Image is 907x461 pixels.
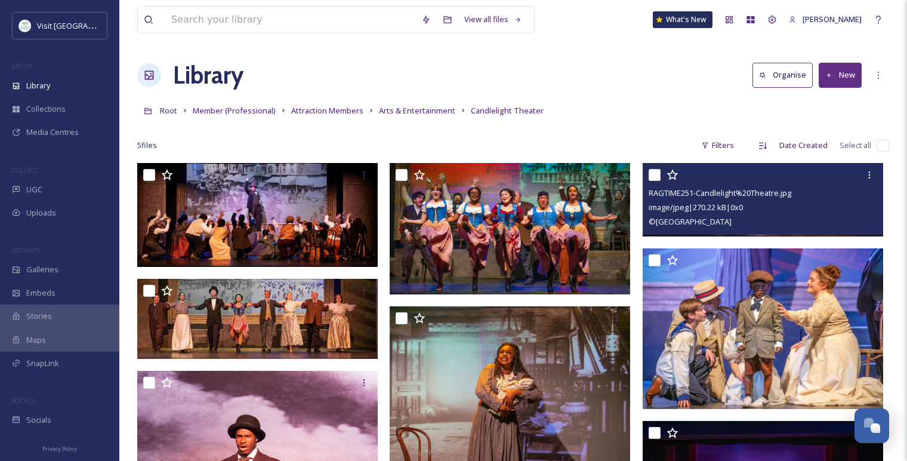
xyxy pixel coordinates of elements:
[37,20,129,31] span: Visit [GEOGRAPHIC_DATA]
[26,414,51,426] span: Socials
[137,140,157,151] span: 5 file s
[26,103,66,115] span: Collections
[12,396,36,405] span: SOCIALS
[42,441,77,455] a: Privacy Policy
[26,184,42,195] span: UGC
[160,105,177,116] span: Root
[137,279,378,359] img: RAGTIME1619-Candlelight%20Theatre.jpg
[12,165,38,174] span: COLLECT
[26,264,58,275] span: Galleries
[643,248,883,408] img: RAGTIME1481-Candlelight%20Theatre.jpg
[137,163,378,267] img: RAGTIME506-Candlelight%20Theatre.jpg
[653,11,712,28] a: What's New
[12,245,39,254] span: WIDGETS
[649,216,732,227] span: © [GEOGRAPHIC_DATA]
[19,20,31,32] img: download%20%281%29.jpeg
[471,103,544,118] a: Candlelight Theater
[840,140,871,151] span: Select all
[26,334,46,346] span: Maps
[42,445,77,453] span: Privacy Policy
[173,57,243,93] a: Library
[26,80,50,91] span: Library
[752,63,813,87] button: Organise
[26,358,59,369] span: SnapLink
[193,103,276,118] a: Member (Professional)
[783,8,868,31] a: [PERSON_NAME]
[752,63,819,87] a: Organise
[291,105,363,116] span: Attraction Members
[854,408,889,443] button: Open Chat
[773,134,834,157] div: Date Created
[291,103,363,118] a: Attraction Members
[379,105,455,116] span: Arts & Entertainment
[803,14,862,24] span: [PERSON_NAME]
[695,134,740,157] div: Filters
[458,8,528,31] a: View all files
[390,163,630,294] img: RAGTIME395-Candlelight%20Theatre.jpg
[26,127,79,138] span: Media Centres
[193,105,276,116] span: Member (Professional)
[819,63,862,87] button: New
[649,202,743,213] span: image/jpeg | 270.22 kB | 0 x 0
[165,7,415,33] input: Search your library
[471,105,544,116] span: Candlelight Theater
[26,311,52,322] span: Stories
[649,188,791,198] span: RAGTIME251-Candlelight%20Theatre.jpg
[26,287,55,299] span: Embeds
[26,207,56,219] span: Uploads
[12,62,33,70] span: MEDIA
[160,103,177,118] a: Root
[379,103,455,118] a: Arts & Entertainment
